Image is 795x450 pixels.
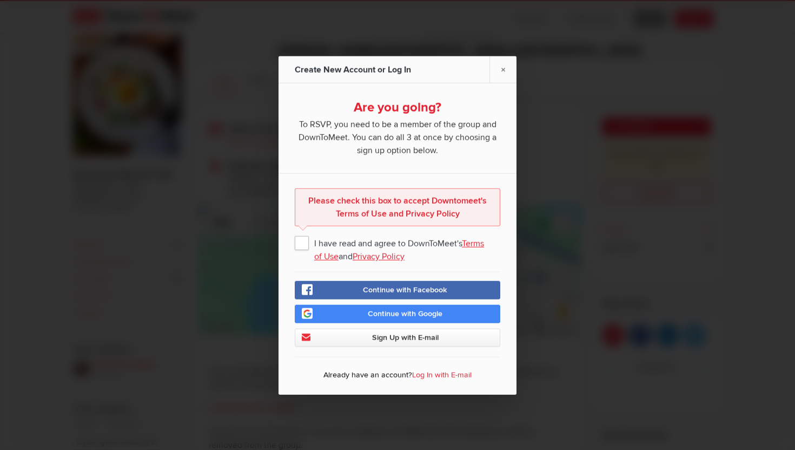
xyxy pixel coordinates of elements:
a: Terms of Use [314,238,484,262]
span: Sign Up with E-mail [372,332,439,342]
a: Continue with Google [295,304,500,323]
a: Privacy Policy [353,251,405,262]
a: Log In with E-mail [412,370,472,379]
span: I have read and agree to DownToMeet's and [295,232,500,252]
span: To RSVP, you need to be a member of the group and DownToMeet. You can do all 3 at once by choosin... [295,115,500,156]
div: Create New Account or Log In [295,56,414,83]
a: Sign Up with E-mail [295,328,500,347]
span: Continue with Facebook [363,285,447,294]
div: Are you going? [295,99,500,115]
a: × [489,56,516,82]
div: Please check this box to accept Downtomeet's Terms of Use and Privacy Policy [295,188,500,226]
span: Continue with Google [368,309,442,318]
a: Continue with Facebook [295,281,500,299]
p: Already have an account? [295,367,500,386]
